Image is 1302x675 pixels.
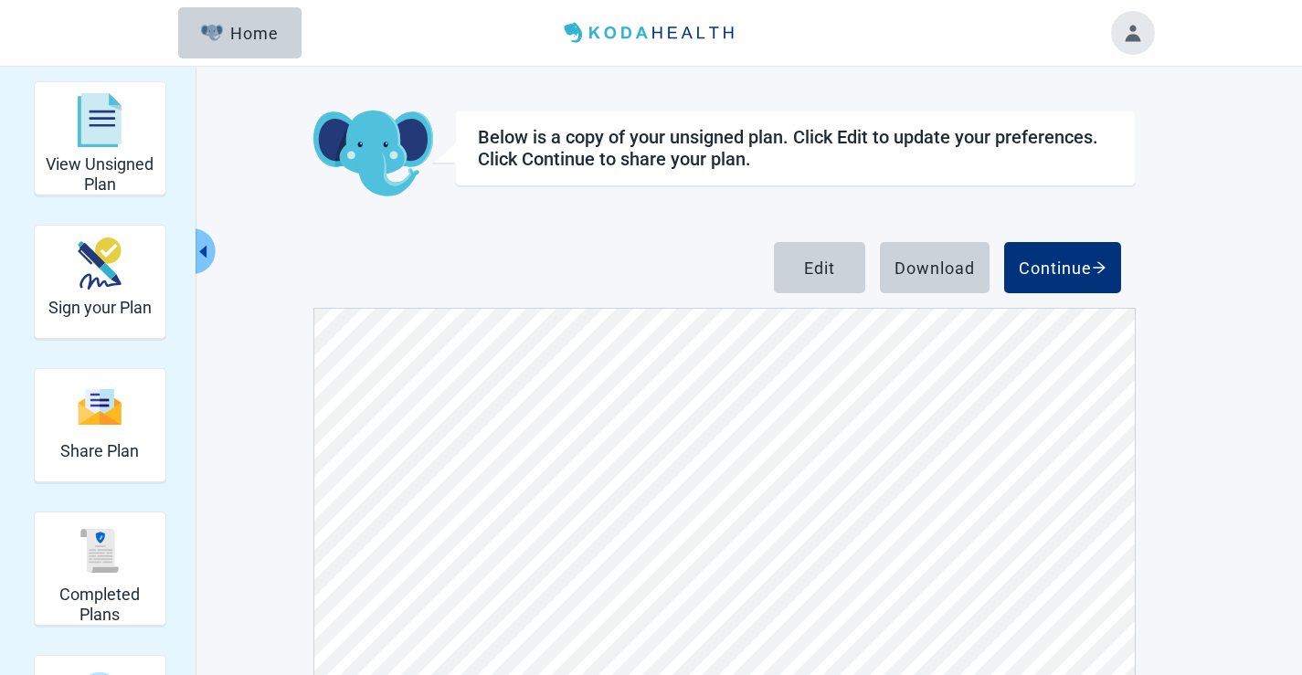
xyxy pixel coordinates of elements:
[894,258,975,277] div: Download
[78,529,122,573] img: Completed Plans
[34,512,166,626] div: Completed Plans
[178,7,302,58] button: ElephantHome
[78,237,122,290] img: Sign your Plan
[774,242,865,293] button: Edit
[34,81,166,195] div: View Unsigned Plan
[1004,242,1121,293] button: Continue arrow-right
[1019,258,1106,277] div: Continue
[48,298,152,318] h2: Sign your Plan
[78,387,122,427] img: Share Plan
[42,585,158,624] h2: Completed Plans
[556,18,745,47] img: Koda Health
[42,154,158,194] h2: View Unsigned Plan
[201,24,280,42] div: Home
[201,25,224,41] img: Elephant
[34,368,166,482] div: Share Plan
[60,441,139,461] h2: Share Plan
[195,243,212,260] span: caret-left
[313,111,433,198] img: Koda Elephant
[34,225,166,339] div: Sign your Plan
[78,93,122,148] img: View Unsigned Plan
[478,126,1113,170] div: Below is a copy of your unsigned plan. Click Edit to update your preferences. Click Continue to s...
[1111,11,1155,55] button: Toggle account menu
[1092,260,1106,275] span: arrow-right
[804,258,835,277] div: Edit
[193,228,216,274] button: Collapse menu
[880,242,990,293] button: Download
